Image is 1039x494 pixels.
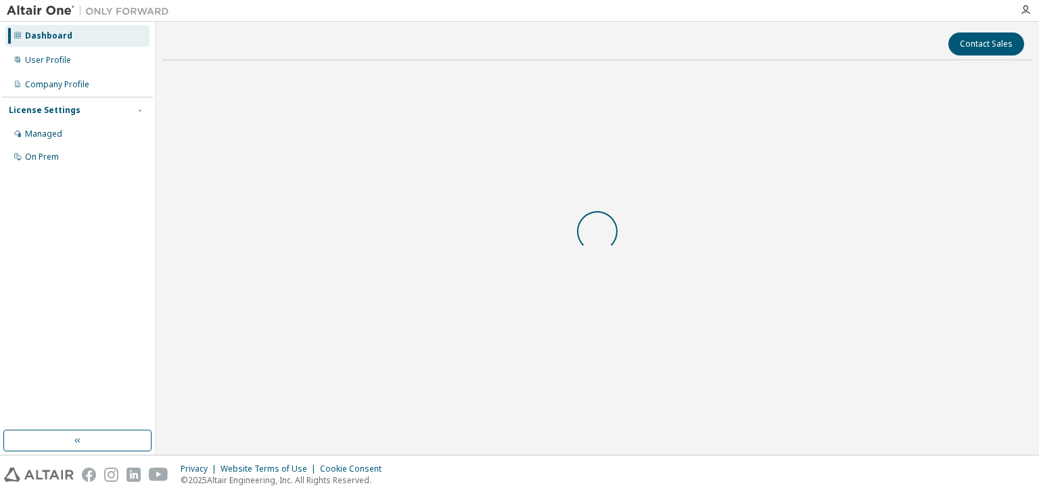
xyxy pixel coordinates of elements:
[126,468,141,482] img: linkedin.svg
[320,464,390,474] div: Cookie Consent
[82,468,96,482] img: facebook.svg
[221,464,320,474] div: Website Terms of Use
[948,32,1024,55] button: Contact Sales
[181,464,221,474] div: Privacy
[104,468,118,482] img: instagram.svg
[7,4,176,18] img: Altair One
[25,79,89,90] div: Company Profile
[181,474,390,486] p: © 2025 Altair Engineering, Inc. All Rights Reserved.
[9,105,80,116] div: License Settings
[25,55,71,66] div: User Profile
[149,468,168,482] img: youtube.svg
[25,152,59,162] div: On Prem
[25,30,72,41] div: Dashboard
[25,129,62,139] div: Managed
[4,468,74,482] img: altair_logo.svg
